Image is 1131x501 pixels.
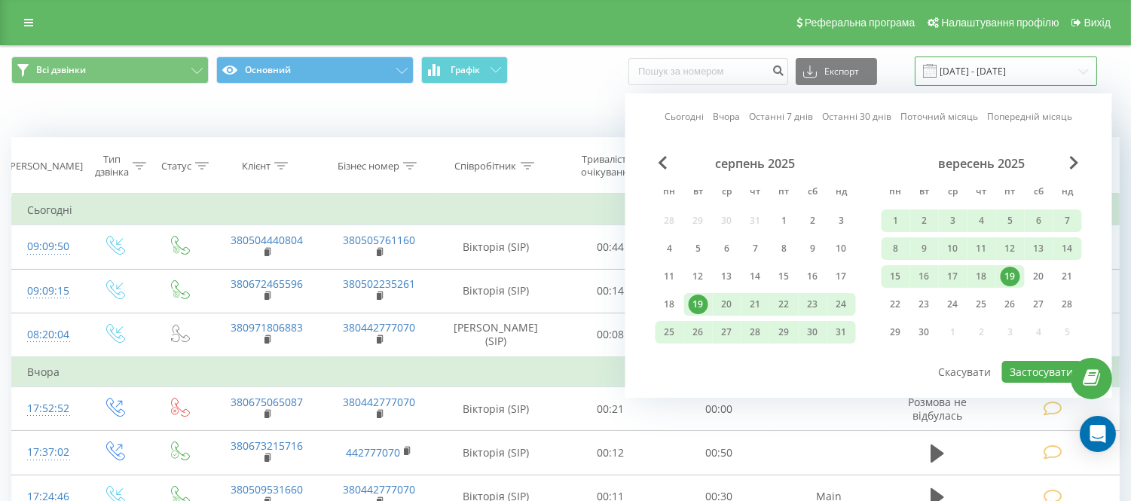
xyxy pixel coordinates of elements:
div: 6 [717,239,737,258]
div: ср 13 серп 2025 р. [713,265,741,288]
div: 13 [717,267,737,286]
span: Реферальна програма [805,17,915,29]
td: 00:08 [557,313,665,357]
button: Скасувати [930,361,999,383]
div: 21 [1058,267,1078,286]
div: нд 28 вер 2025 р. [1053,293,1082,316]
div: вт 30 вер 2025 р. [910,321,939,344]
div: чт 14 серп 2025 р. [741,265,770,288]
abbr: вівторок [687,182,710,204]
div: ср 17 вер 2025 р. [939,265,967,288]
div: Клієнт [242,160,271,173]
div: Тривалість очікування [570,153,644,179]
td: 00:00 [665,387,773,431]
abbr: неділя [830,182,853,204]
div: 31 [832,322,851,342]
div: сб 2 серп 2025 р. [799,209,827,232]
td: Вікторія (SIP) [436,225,557,269]
div: вт 12 серп 2025 р. [684,265,713,288]
div: 2 [915,211,934,231]
abbr: п’ятниця [773,182,796,204]
div: 1 [775,211,794,231]
div: 20 [717,295,737,314]
div: сб 23 серп 2025 р. [799,293,827,316]
div: 3 [832,211,851,231]
td: Вікторія (SIP) [436,387,557,431]
div: 12 [1001,239,1020,258]
div: пт 12 вер 2025 р. [996,237,1025,260]
div: 28 [1058,295,1078,314]
abbr: субота [1028,182,1050,204]
div: 21 [746,295,766,314]
div: ср 6 серп 2025 р. [713,237,741,260]
div: 14 [1058,239,1078,258]
div: сб 27 вер 2025 р. [1025,293,1053,316]
div: сб 30 серп 2025 р. [799,321,827,344]
div: 15 [886,267,906,286]
div: 26 [689,322,708,342]
div: 18 [660,295,680,314]
div: Бізнес номер [338,160,399,173]
div: нд 24 серп 2025 р. [827,293,856,316]
div: вт 2 вер 2025 р. [910,209,939,232]
div: ср 24 вер 2025 р. [939,293,967,316]
a: Останні 7 днів [749,109,813,124]
span: Вихід [1084,17,1111,29]
div: 27 [1029,295,1049,314]
div: пн 11 серп 2025 р. [656,265,684,288]
td: 00:14 [557,269,665,313]
div: 23 [915,295,934,314]
div: ср 3 вер 2025 р. [939,209,967,232]
div: чт 11 вер 2025 р. [967,237,996,260]
a: 380442777070 [343,482,415,496]
button: Застосувати [1002,361,1082,383]
div: нд 21 вер 2025 р. [1053,265,1082,288]
abbr: п’ятниця [999,182,1022,204]
a: Вчора [713,109,740,124]
abbr: середа [716,182,738,204]
div: 22 [775,295,794,314]
a: 380673215716 [231,438,303,453]
button: Основний [216,57,414,84]
div: 7 [746,239,766,258]
div: 7 [1058,211,1078,231]
div: чт 28 серп 2025 р. [741,321,770,344]
div: пн 18 серп 2025 р. [656,293,684,316]
div: 27 [717,322,737,342]
div: пн 4 серп 2025 р. [656,237,684,260]
abbr: четвер [744,182,767,204]
div: 26 [1001,295,1020,314]
div: [PERSON_NAME] [7,160,83,173]
div: пт 5 вер 2025 р. [996,209,1025,232]
div: 23 [803,295,823,314]
div: вт 16 вер 2025 р. [910,265,939,288]
span: Графік [451,65,480,75]
div: 22 [886,295,906,314]
abbr: четвер [971,182,993,204]
a: 380502235261 [343,276,415,291]
input: Пошук за номером [628,58,788,85]
div: ср 27 серп 2025 р. [713,321,741,344]
div: 08:20:04 [27,320,66,350]
td: [PERSON_NAME] (SIP) [436,313,557,357]
span: Налаштування профілю [941,17,1059,29]
div: 10 [943,239,963,258]
div: 24 [832,295,851,314]
div: сб 6 вер 2025 р. [1025,209,1053,232]
div: 10 [832,239,851,258]
div: 17 [832,267,851,286]
div: 29 [775,322,794,342]
button: Всі дзвінки [11,57,209,84]
td: 00:12 [557,431,665,475]
a: Останні 30 днів [822,109,891,124]
div: нд 31 серп 2025 р. [827,321,856,344]
div: 17:37:02 [27,438,66,467]
div: сб 13 вер 2025 р. [1025,237,1053,260]
div: вт 5 серп 2025 р. [684,237,713,260]
div: 24 [943,295,963,314]
div: вт 19 серп 2025 р. [684,293,713,316]
div: 1 [886,211,906,231]
a: 442777070 [346,445,400,460]
div: 18 [972,267,992,286]
div: 14 [746,267,766,286]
